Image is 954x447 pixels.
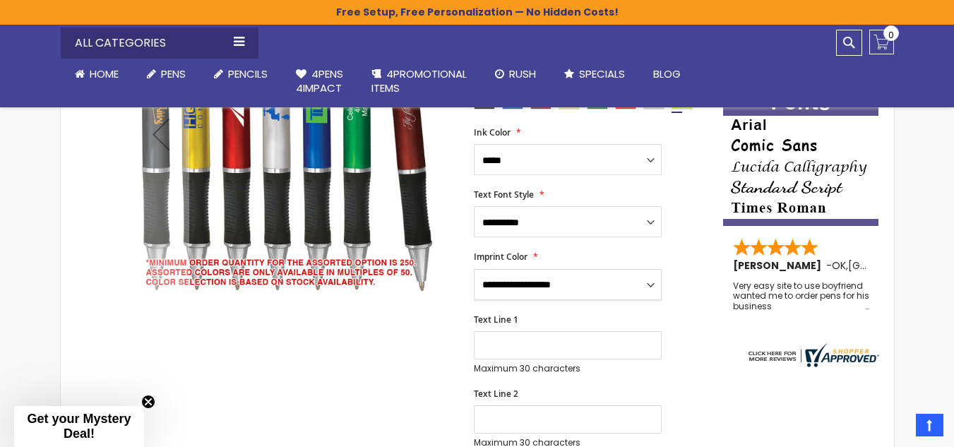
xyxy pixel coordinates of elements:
a: Pencils [200,59,282,90]
span: 4PROMOTIONAL ITEMS [371,66,467,95]
span: Rush [509,66,536,81]
button: Close teaser [141,395,155,409]
span: Ink Color [474,126,511,138]
a: 4pens.com certificate URL [745,358,879,370]
span: Text Line 1 [474,314,518,326]
a: 0 [869,30,894,54]
img: 4pens.com widget logo [745,343,879,367]
div: Very easy site to use boyfriend wanted me to order pens for his business [733,281,870,311]
span: Specials [579,66,625,81]
a: Home [61,59,133,90]
span: Text Line 2 [474,388,518,400]
span: Pens [161,66,186,81]
span: [PERSON_NAME] [733,258,826,273]
span: Blog [653,66,681,81]
span: OK [832,258,846,273]
div: All Categories [61,28,258,59]
span: [GEOGRAPHIC_DATA] [848,258,952,273]
span: 0 [888,28,894,42]
span: 4Pens 4impact [296,66,343,95]
a: Rush [481,59,550,90]
span: Imprint Color [474,251,527,263]
span: Pencils [228,66,268,81]
a: 4Pens4impact [282,59,357,105]
a: Specials [550,59,639,90]
div: Get your Mystery Deal!Close teaser [14,406,144,447]
span: - , [826,258,952,273]
span: Home [90,66,119,81]
a: 4PROMOTIONALITEMS [357,59,481,105]
a: Blog [639,59,695,90]
img: font-personalization-examples [723,90,878,226]
p: Maximum 30 characters [474,363,662,374]
span: Text Font Style [474,189,534,201]
span: Get your Mystery Deal! [27,412,131,441]
iframe: Google Customer Reviews [837,409,954,447]
a: Pens [133,59,200,90]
